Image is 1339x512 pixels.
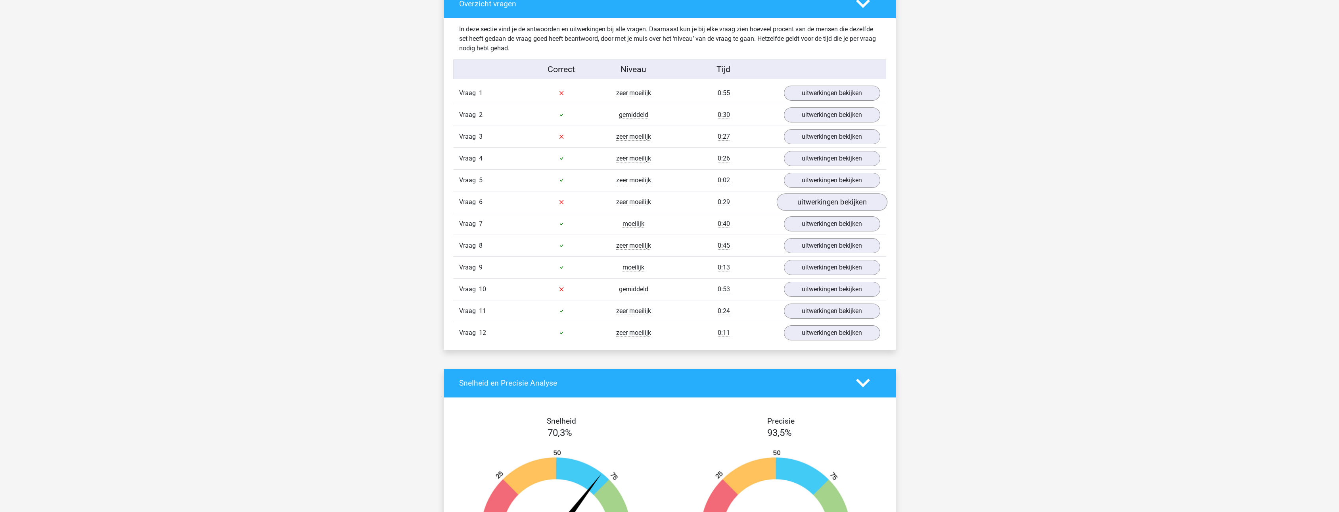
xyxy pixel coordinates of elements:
[784,216,880,231] a: uitwerkingen bekijken
[784,304,880,319] a: uitwerkingen bekijken
[784,151,880,166] a: uitwerkingen bekijken
[616,198,651,206] span: zeer moeilijk
[616,329,651,337] span: zeer moeilijk
[479,285,486,293] span: 10
[784,86,880,101] a: uitwerkingen bekijken
[718,285,730,293] span: 0:53
[479,307,486,315] span: 11
[718,111,730,119] span: 0:30
[718,176,730,184] span: 0:02
[616,155,651,162] span: zeer moeilijk
[718,242,730,250] span: 0:45
[459,378,844,388] h4: Snelheid en Precisie Analyse
[616,133,651,141] span: zeer moeilijk
[548,427,572,438] span: 70,3%
[479,264,483,271] span: 9
[784,238,880,253] a: uitwerkingen bekijken
[784,325,880,340] a: uitwerkingen bekijken
[459,88,479,98] span: Vraag
[718,133,730,141] span: 0:27
[619,111,648,119] span: gemiddeld
[459,241,479,250] span: Vraag
[479,329,486,336] span: 12
[718,220,730,228] span: 0:40
[479,89,483,97] span: 1
[459,263,479,272] span: Vraag
[718,155,730,162] span: 0:26
[459,110,479,120] span: Vraag
[459,328,479,338] span: Vraag
[718,198,730,206] span: 0:29
[784,129,880,144] a: uitwerkingen bekijken
[459,197,479,207] span: Vraag
[784,260,880,275] a: uitwerkingen bekijken
[459,176,479,185] span: Vraag
[679,416,883,426] h4: Precisie
[718,264,730,271] span: 0:13
[479,176,483,184] span: 5
[669,63,778,76] div: Tijd
[479,242,483,249] span: 8
[479,111,483,118] span: 2
[479,220,483,227] span: 7
[616,307,651,315] span: zeer moeilijk
[459,132,479,141] span: Vraag
[479,155,483,162] span: 4
[623,264,644,271] span: moeilijk
[459,285,479,294] span: Vraag
[784,282,880,297] a: uitwerkingen bekijken
[453,25,886,53] div: In deze sectie vind je de antwoorden en uitwerkingen bij alle vragen. Daarnaast kun je bij elke v...
[459,154,479,163] span: Vraag
[619,285,648,293] span: gemiddeld
[623,220,644,228] span: moeilijk
[479,133,483,140] span: 3
[718,89,730,97] span: 0:55
[616,242,651,250] span: zeer moeilijk
[459,306,479,316] span: Vraag
[616,176,651,184] span: zeer moeilijk
[459,416,664,426] h4: Snelheid
[776,193,887,211] a: uitwerkingen bekijken
[767,427,792,438] span: 93,5%
[718,307,730,315] span: 0:24
[784,107,880,122] a: uitwerkingen bekijken
[525,63,598,76] div: Correct
[784,173,880,188] a: uitwerkingen bekijken
[616,89,651,97] span: zeer moeilijk
[479,198,483,206] span: 6
[598,63,670,76] div: Niveau
[459,219,479,229] span: Vraag
[718,329,730,337] span: 0:11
